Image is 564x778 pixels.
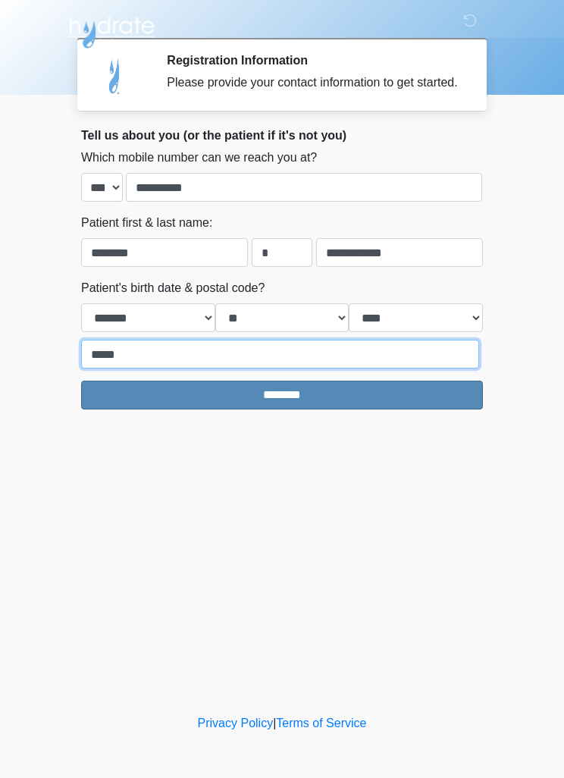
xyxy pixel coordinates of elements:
label: Patient first & last name: [81,214,212,232]
h2: Tell us about you (or the patient if it's not you) [81,128,483,143]
label: Patient's birth date & postal code? [81,279,265,297]
img: Hydrate IV Bar - Scottsdale Logo [66,11,157,49]
div: Please provide your contact information to get started. [167,74,460,92]
a: Privacy Policy [198,717,274,729]
a: Terms of Service [276,717,366,729]
label: Which mobile number can we reach you at? [81,149,317,167]
a: | [273,717,276,729]
img: Agent Avatar [92,53,138,99]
